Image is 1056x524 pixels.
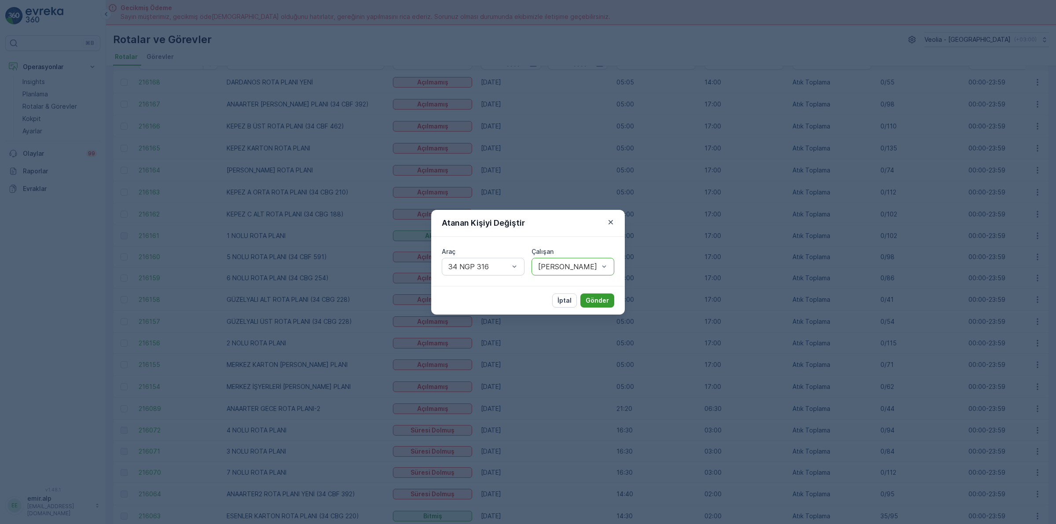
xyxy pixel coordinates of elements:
p: İptal [557,296,572,305]
label: Araç [442,248,455,255]
p: Gönder [586,296,609,305]
button: Gönder [580,293,614,308]
label: Çalışan [532,248,554,255]
button: İptal [552,293,577,308]
p: Atanan Kişiyi Değiştir [442,217,525,229]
